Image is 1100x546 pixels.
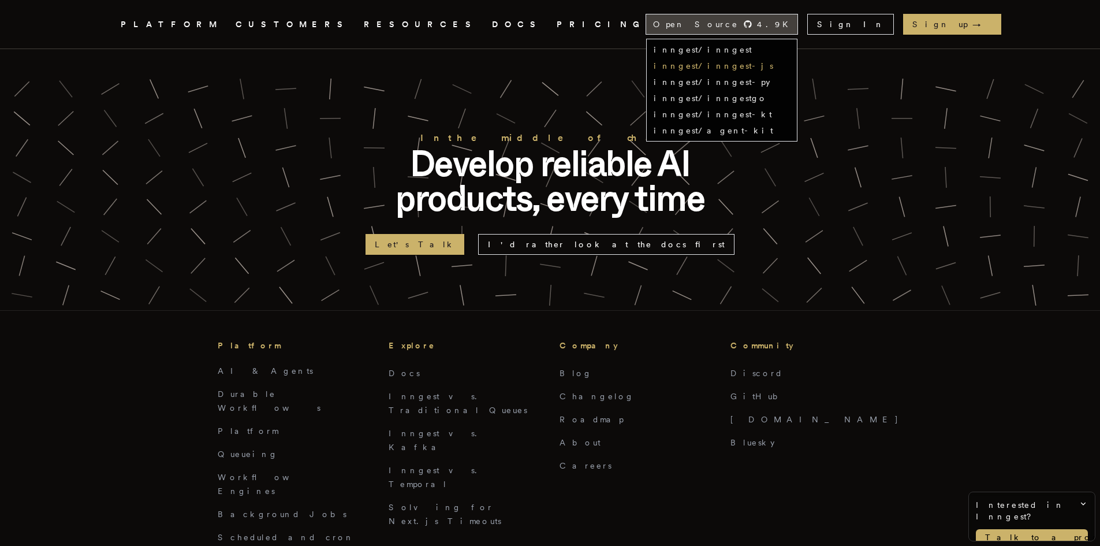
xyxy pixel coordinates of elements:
p: Develop reliable AI products, every time [366,146,735,216]
a: inngest/inngest-py [654,77,770,87]
a: Inngest vs. Kafka [389,429,484,452]
h2: In the middle of chaos [366,130,735,146]
a: Docs [389,369,420,378]
a: Changelog [560,392,635,401]
a: Sign In [807,14,894,35]
a: Careers [560,461,611,470]
a: inngest/inngest-kt [654,110,772,119]
a: AI & Agents [218,366,313,376]
a: Let's Talk [366,234,464,255]
a: Blog [560,369,592,378]
a: inngest/inngest [654,45,752,54]
a: CUSTOMERS [236,17,350,32]
a: About [560,438,601,447]
button: PLATFORM [121,17,222,32]
span: Open Source [653,18,739,30]
h3: Platform [218,339,370,352]
a: Roadmap [560,415,624,424]
a: Bluesky [730,438,774,447]
a: inngest/inngestgo [654,94,767,103]
a: PRICING [557,17,646,32]
a: [DOMAIN_NAME] [730,415,899,424]
a: Solving for Next.js Timeouts [389,503,501,526]
a: Inngest vs. Traditional Queues [389,392,527,415]
a: Durable Workflows [218,389,320,413]
a: GitHub [730,392,785,401]
a: inngest/inngest-js [654,61,773,70]
a: DOCS [492,17,543,32]
span: 4.9 K [757,18,795,30]
h3: Community [730,339,883,352]
a: Workflow Engines [218,473,317,496]
a: Inngest vs. Temporal [389,466,484,489]
a: I'd rather look at the docs first [478,234,734,255]
a: Background Jobs [218,510,346,519]
a: inngest/agent-kit [654,126,773,135]
h3: Company [560,339,712,352]
button: RESOURCES [364,17,478,32]
span: → [972,18,992,30]
a: Platform [218,426,278,436]
a: Sign up [903,14,1001,35]
a: Queueing [218,450,278,459]
a: Discord [730,369,783,378]
h3: Explore [389,339,541,352]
